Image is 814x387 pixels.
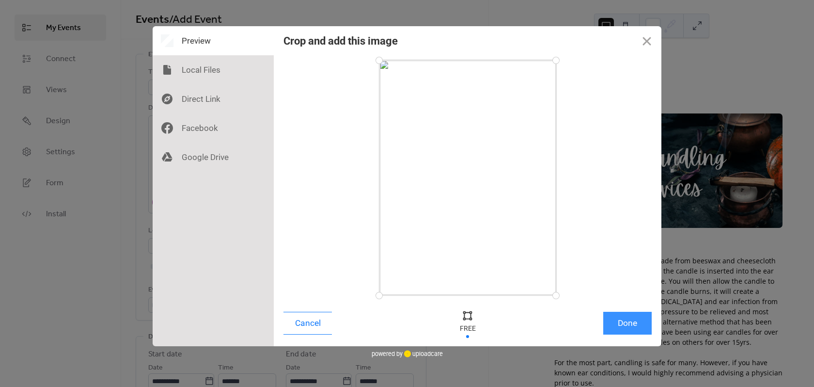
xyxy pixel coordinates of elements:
div: Local Files [153,55,274,84]
div: Facebook [153,113,274,143]
div: Direct Link [153,84,274,113]
button: Cancel [283,312,332,335]
div: Google Drive [153,143,274,172]
button: Close [632,26,661,55]
a: uploadcare [403,350,443,357]
div: Crop and add this image [283,35,398,47]
div: Preview [153,26,274,55]
button: Done [603,312,652,335]
div: powered by [372,346,443,361]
